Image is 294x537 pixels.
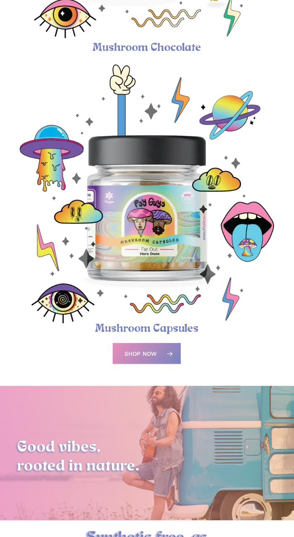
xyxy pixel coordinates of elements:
a: Mushroom Chocolate [93,42,201,54]
h2: Good vibes, rooted in nature. [17,439,277,476]
a: Mushroom Capsules [95,323,199,335]
a: Magic Mushroom Capsules [17,317,277,325]
a: Shop Now [113,343,181,364]
span: Shop Now [124,349,157,358]
a: Magic Mushroom Chocolate Bar [17,37,277,45]
img: Psychedelic mushroom capsules with colorful illustrations. [17,64,277,324]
